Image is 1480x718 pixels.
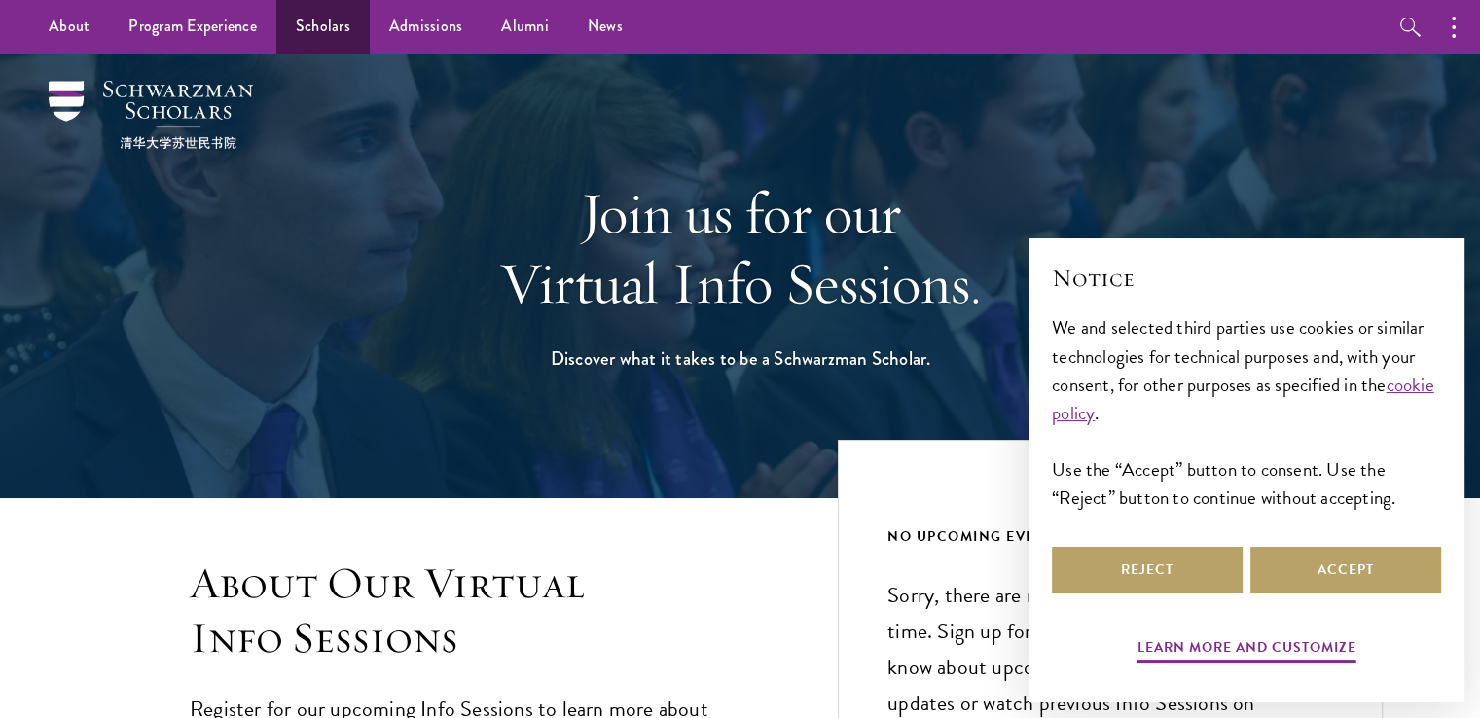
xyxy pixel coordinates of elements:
[1137,635,1356,665] button: Learn more and customize
[1052,262,1441,295] h2: Notice
[49,81,253,149] img: Schwarzman Scholars
[1250,547,1441,593] button: Accept
[887,524,1333,549] div: NO UPCOMING EVENTS
[405,342,1076,375] h1: Discover what it takes to be a Schwarzman Scholar.
[1052,371,1434,427] a: cookie policy
[190,556,760,665] h3: About Our Virtual Info Sessions
[405,178,1076,318] h1: Join us for our Virtual Info Sessions.
[1052,547,1243,593] button: Reject
[1052,313,1441,511] div: We and selected third parties use cookies or similar technologies for technical purposes and, wit...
